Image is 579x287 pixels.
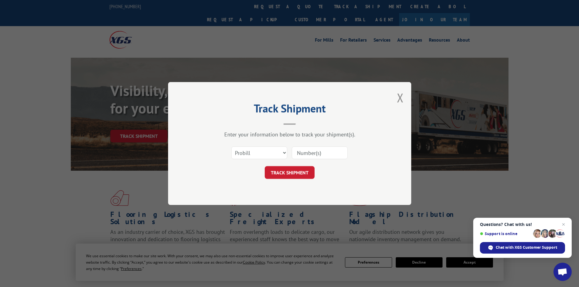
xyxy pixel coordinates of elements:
[560,221,567,228] span: Close chat
[496,245,557,250] span: Chat with XGS Customer Support
[397,90,404,106] button: Close modal
[292,146,348,159] input: Number(s)
[480,242,565,254] div: Chat with XGS Customer Support
[480,222,565,227] span: Questions? Chat with us!
[265,166,315,179] button: TRACK SHIPMENT
[198,131,381,138] div: Enter your information below to track your shipment(s).
[480,231,531,236] span: Support is online
[198,104,381,116] h2: Track Shipment
[553,263,572,281] div: Open chat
